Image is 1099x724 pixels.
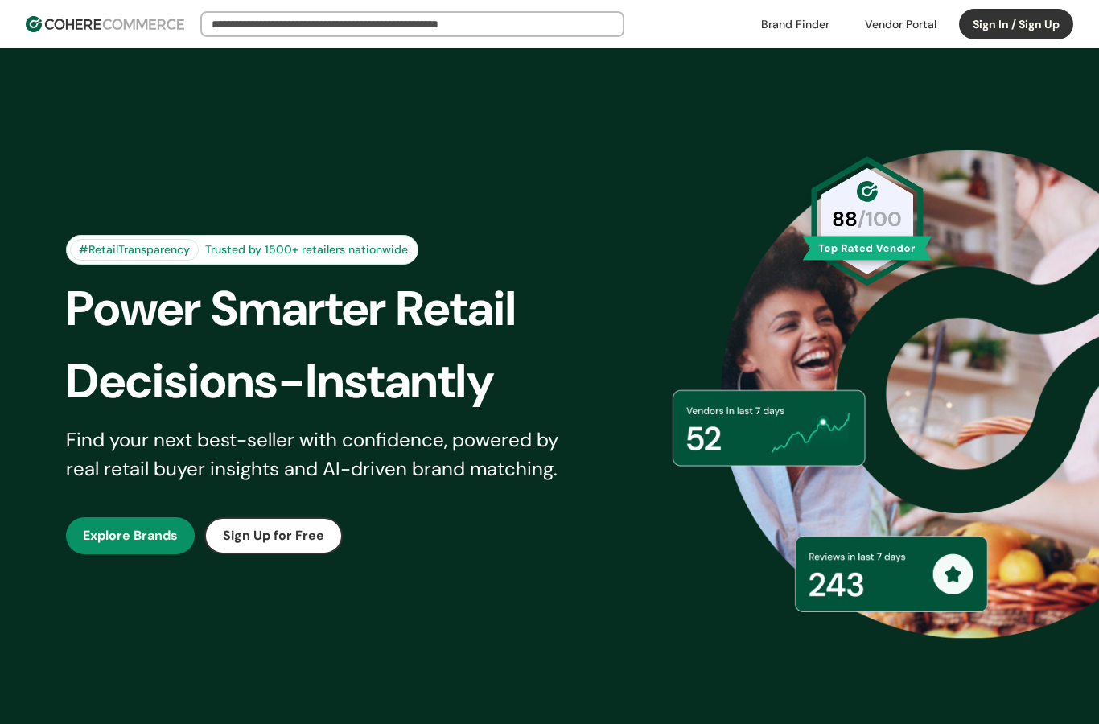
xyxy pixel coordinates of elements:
[70,239,199,261] div: #RetailTransparency
[66,517,195,554] button: Explore Brands
[66,345,607,418] div: Decisions-Instantly
[26,16,184,32] img: Cohere Logo
[66,426,579,483] div: Find your next best-seller with confidence, powered by real retail buyer insights and AI-driven b...
[199,241,414,258] div: Trusted by 1500+ retailers nationwide
[959,9,1073,39] button: Sign In / Sign Up
[66,273,607,345] div: Power Smarter Retail
[204,517,343,554] button: Sign Up for Free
